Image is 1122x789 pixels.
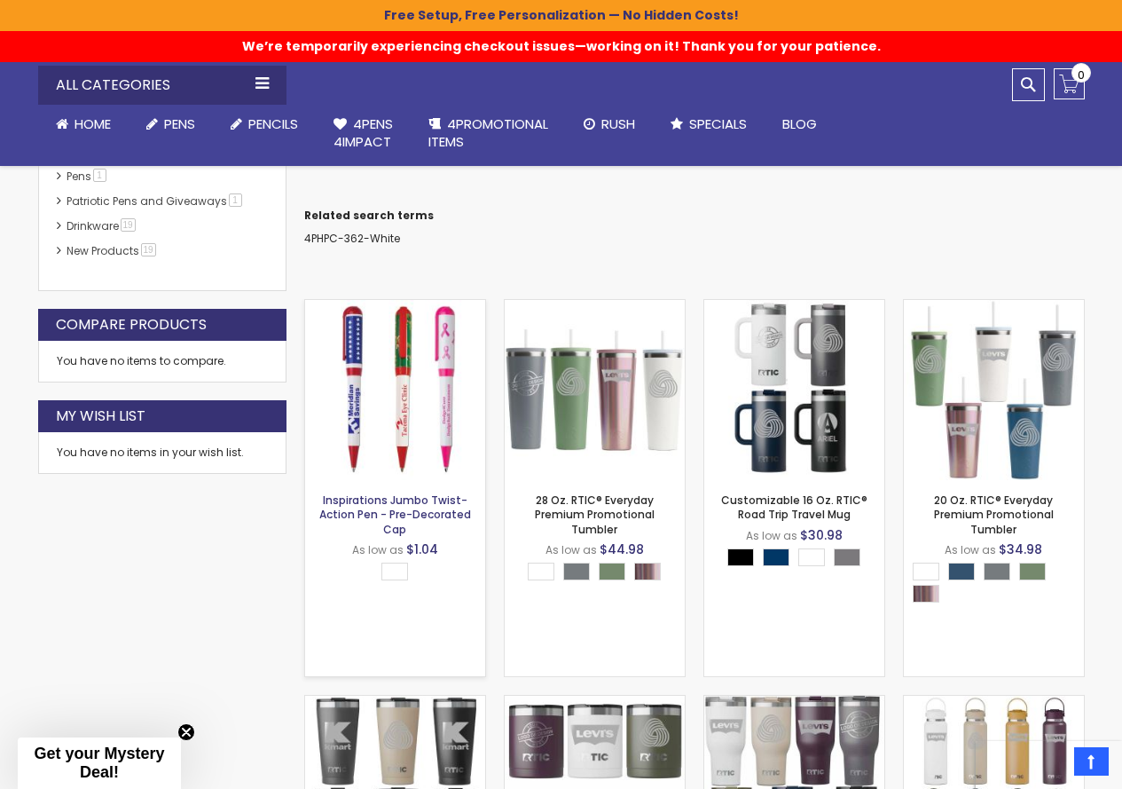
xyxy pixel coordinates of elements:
a: Pencils [213,105,316,144]
span: Get your Mystery Deal! [34,745,164,781]
div: Select A Color [528,563,670,585]
a: Rush [566,105,653,144]
a: New Products19 [62,243,162,258]
div: White [381,563,408,580]
span: As low as [352,542,404,557]
span: Rush [601,114,635,133]
strong: Compare Products [56,315,207,335]
div: Navy Blue [763,548,789,566]
a: 4Pens4impact [316,105,411,162]
div: Select A Color [913,563,1084,607]
div: White [798,548,825,566]
span: Pencils [248,114,298,133]
div: Graphite [834,548,860,566]
a: Inspirations Jumbo Twist-Action Pen - Pre-Decorated Cap [319,493,471,536]
span: 19 [121,218,136,232]
a: 28 Oz. RTIC® Everyday Premium Promotional Tumbler [505,299,685,314]
img: Inspirations Jumbo Twist-Action Pen - Pre-Decorated Cap [305,300,485,480]
span: 4Pens 4impact [333,114,393,151]
span: 0 [1078,67,1085,83]
div: Select A Color [381,563,417,585]
div: Select A Color [727,548,869,571]
div: All Categories [38,66,286,105]
a: Home [38,105,129,144]
a: 40 Oz. RTIC® Custom Outback Bottle [904,695,1084,710]
a: Specials [653,105,765,144]
dt: Related search terms [304,209,1085,223]
img: Customizable 16 Oz. RTIC® Road Trip Travel Mug [704,300,884,480]
img: 20 Oz. RTIC® Everyday Premium Promotional Tumbler [904,300,1084,480]
span: 1 [229,193,242,207]
div: Black [727,548,754,566]
a: 28 Oz. RTIC® Everyday Premium Promotional Tumbler [535,493,655,536]
a: 20 Oz. RTIC® Everyday Premium Promotional Tumbler [934,493,1054,536]
img: 28 Oz. RTIC® Everyday Premium Promotional Tumbler [505,300,685,480]
span: Specials [689,114,747,133]
div: Storm [948,563,975,580]
div: White [913,563,939,580]
div: You have no items in your wish list. [57,446,268,460]
a: Customizable 16 Oz. RTIC® Road Trip Travel Mug [704,299,884,314]
a: 0 [1054,68,1085,99]
div: Snapdragon Glitter [634,563,661,580]
div: You have no items to compare. [38,341,286,383]
span: 1 [93,169,106,182]
span: Blog [782,114,817,133]
span: $34.98 [999,540,1042,558]
a: 40 Oz. RTIC® Essential Branded Tumbler [704,695,884,710]
span: $30.98 [800,526,843,544]
a: Pens [129,105,213,144]
div: White [528,563,554,580]
div: Fog [563,563,590,580]
button: Close teaser [177,723,195,741]
div: Sage Green [599,563,625,580]
a: Pens1 [62,169,113,184]
span: As low as [945,542,996,557]
div: Sage Green [1019,563,1046,580]
span: As low as [746,528,797,543]
iframe: Google Customer Reviews [976,741,1122,789]
span: 4PROMOTIONAL ITEMS [428,114,548,151]
div: Fog [984,563,1010,580]
a: 4PHPC-362-White [304,231,400,246]
span: 19 [141,243,156,256]
a: Blog [765,105,835,144]
strong: My Wish List [56,406,145,426]
span: Home [75,114,111,133]
a: Patriotic Pens and Giveaways1 [62,193,248,209]
a: 4PROMOTIONALITEMS [411,105,566,162]
span: As low as [545,542,597,557]
a: 20 Oz. RTIC® Everyday Premium Promotional Tumbler [904,299,1084,314]
span: $44.98 [600,540,644,558]
a: Inspirations Jumbo Twist-Action Pen - Pre-Decorated Cap [305,299,485,314]
div: Get your Mystery Deal!Close teaser [18,738,181,789]
a: 12 Oz. RTIC® Essentials Promotional Lowball Tumbler [505,695,685,710]
a: Custom 16 Oz. RTIC® Essentials Pint Tumbler [305,695,485,710]
span: We’re temporarily experiencing checkout issues—working on it! Thank you for your patience. [242,28,881,55]
span: $1.04 [406,540,438,558]
div: Snapdragon Glitter [913,585,939,603]
a: Drinkware19 [62,218,142,233]
span: Pens [164,114,195,133]
a: Customizable 16 Oz. RTIC® Road Trip Travel Mug [721,493,867,522]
